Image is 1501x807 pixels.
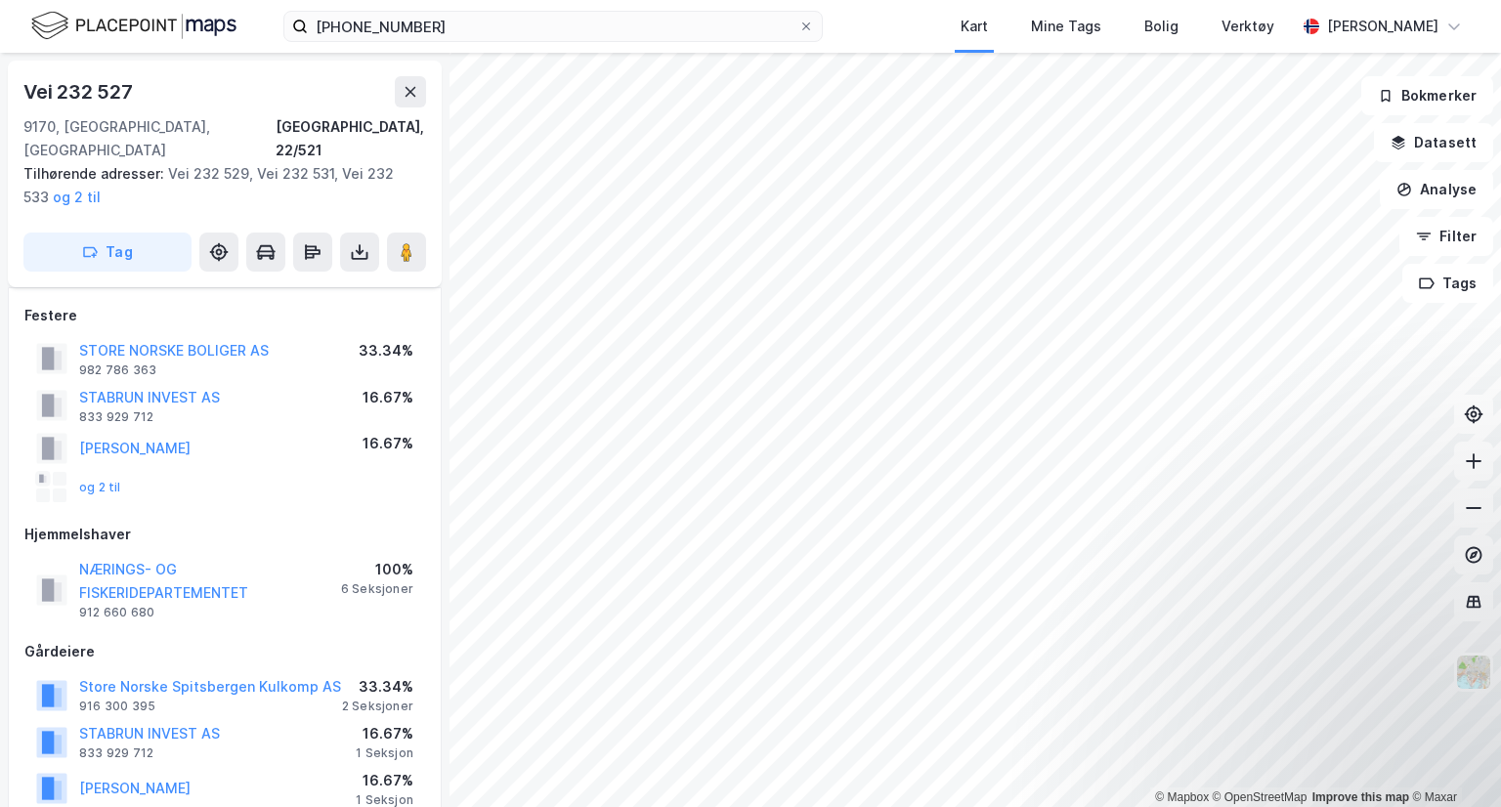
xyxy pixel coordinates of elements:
[1380,170,1493,209] button: Analyse
[1455,654,1492,691] img: Z
[1402,264,1493,303] button: Tags
[363,386,413,409] div: 16.67%
[1374,123,1493,162] button: Datasett
[359,339,413,362] div: 33.34%
[23,233,192,272] button: Tag
[1144,15,1179,38] div: Bolig
[1222,15,1274,38] div: Verktøy
[363,432,413,455] div: 16.67%
[276,115,426,162] div: [GEOGRAPHIC_DATA], 22/521
[1031,15,1101,38] div: Mine Tags
[342,675,413,699] div: 33.34%
[23,162,410,209] div: Vei 232 529, Vei 232 531, Vei 232 533
[24,304,425,327] div: Festere
[24,640,425,663] div: Gårdeiere
[31,9,236,43] img: logo.f888ab2527a4732fd821a326f86c7f29.svg
[308,12,798,41] input: Søk på adresse, matrikkel, gårdeiere, leietakere eller personer
[79,409,153,425] div: 833 929 712
[79,745,153,761] div: 833 929 712
[23,76,137,107] div: Vei 232 527
[356,745,413,761] div: 1 Seksjon
[79,362,156,378] div: 982 786 363
[1213,790,1308,804] a: OpenStreetMap
[23,165,168,182] span: Tilhørende adresser:
[961,15,988,38] div: Kart
[341,558,413,581] div: 100%
[23,115,276,162] div: 9170, [GEOGRAPHIC_DATA], [GEOGRAPHIC_DATA]
[1155,790,1209,804] a: Mapbox
[1361,76,1493,115] button: Bokmerker
[1327,15,1438,38] div: [PERSON_NAME]
[79,699,155,714] div: 916 300 395
[1399,217,1493,256] button: Filter
[356,769,413,792] div: 16.67%
[342,699,413,714] div: 2 Seksjoner
[79,605,154,620] div: 912 660 680
[356,722,413,745] div: 16.67%
[341,581,413,597] div: 6 Seksjoner
[1312,790,1409,804] a: Improve this map
[24,523,425,546] div: Hjemmelshaver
